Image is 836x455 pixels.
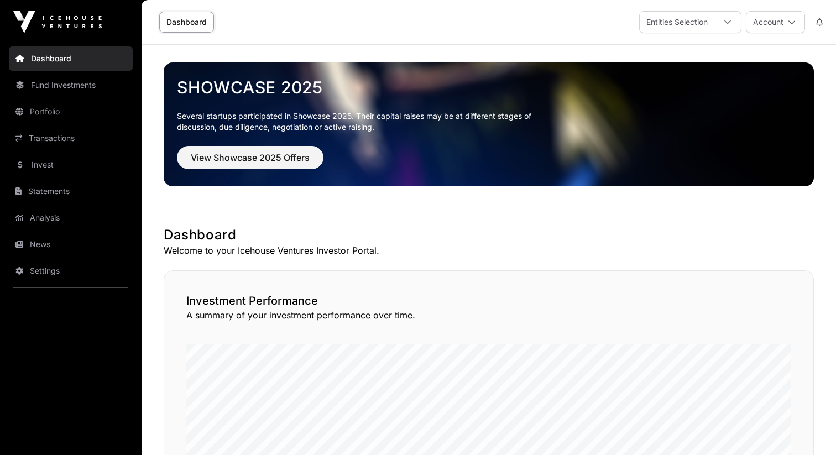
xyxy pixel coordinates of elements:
img: Icehouse Ventures Logo [13,11,102,33]
a: Dashboard [9,46,133,71]
img: Showcase 2025 [164,62,814,186]
button: View Showcase 2025 Offers [177,146,323,169]
button: Account [746,11,805,33]
a: View Showcase 2025 Offers [177,157,323,168]
p: Welcome to your Icehouse Ventures Investor Portal. [164,244,814,257]
a: News [9,232,133,257]
h2: Investment Performance [186,293,791,308]
a: Invest [9,153,133,177]
span: View Showcase 2025 Offers [191,151,310,164]
div: Entities Selection [640,12,714,33]
a: Showcase 2025 [177,77,801,97]
iframe: Chat Widget [781,402,836,455]
a: Settings [9,259,133,283]
a: Fund Investments [9,73,133,97]
a: Portfolio [9,100,133,124]
a: Statements [9,179,133,203]
h1: Dashboard [164,226,814,244]
a: Transactions [9,126,133,150]
p: Several startups participated in Showcase 2025. Their capital raises may be at different stages o... [177,111,548,133]
a: Analysis [9,206,133,230]
a: Dashboard [159,12,214,33]
p: A summary of your investment performance over time. [186,308,791,322]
